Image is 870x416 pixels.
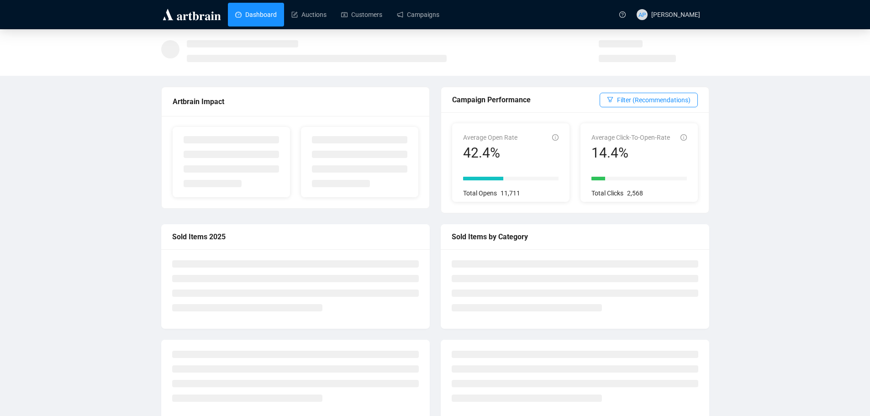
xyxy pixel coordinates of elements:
button: Filter (Recommendations) [600,93,698,107]
a: Auctions [291,3,327,26]
div: Sold Items 2025 [172,231,419,242]
div: Campaign Performance [452,94,600,105]
div: 14.4% [591,144,670,162]
span: info-circle [680,134,687,141]
div: Artbrain Impact [173,96,418,107]
img: logo [161,7,222,22]
a: Dashboard [235,3,277,26]
span: Average Open Rate [463,134,517,141]
span: AP [638,10,646,19]
span: Total Clicks [591,190,623,197]
span: Total Opens [463,190,497,197]
span: [PERSON_NAME] [651,11,700,18]
div: Sold Items by Category [452,231,698,242]
span: filter [607,96,613,103]
a: Customers [341,3,382,26]
span: Average Click-To-Open-Rate [591,134,670,141]
div: 42.4% [463,144,517,162]
span: Filter (Recommendations) [617,95,691,105]
a: Campaigns [397,3,439,26]
span: 11,711 [501,190,520,197]
span: 2,568 [627,190,643,197]
span: question-circle [619,11,626,18]
span: info-circle [552,134,559,141]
